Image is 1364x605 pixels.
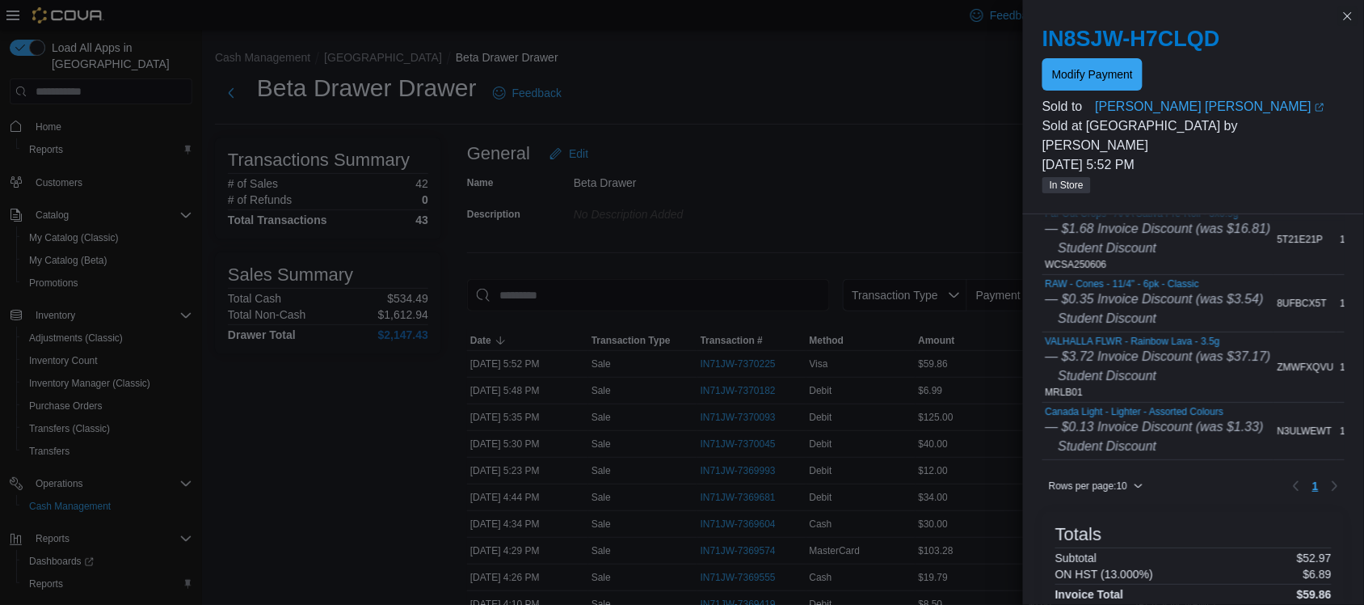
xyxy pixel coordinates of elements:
[1055,552,1097,565] h6: Subtotal
[1042,476,1150,496] button: Rows per page:10
[1337,421,1360,441] div: 1
[1297,588,1332,601] h4: $59.86
[1042,155,1345,175] p: [DATE] 5:52 PM
[1046,278,1264,290] button: RAW - Cones - 11/4" - 6pk - Classic
[1315,103,1324,112] svg: External link
[1042,116,1345,155] p: Sold at [GEOGRAPHIC_DATA] by [PERSON_NAME]
[1050,178,1084,192] span: In Store
[1046,347,1271,366] div: — $3.72 Invoice Discount (was $37.17)
[1042,26,1345,52] h2: IN8SJW-H7CLQD
[1306,473,1325,499] ul: Pagination for table: MemoryTable from EuiInMemoryTable
[1055,588,1124,601] h4: Invoice Total
[1286,473,1345,499] nav: Pagination for table: MemoryTable from EuiInMemoryTable
[1286,476,1306,496] button: Previous page
[1049,480,1127,493] span: Rows per page : 10
[1278,361,1334,374] span: ZMWFXQVU
[1052,66,1133,82] span: Modify Payment
[1046,290,1264,309] div: — $0.35 Invoice Discount (was $3.54)
[1055,525,1101,544] h3: Totals
[1042,58,1143,91] button: Modify Payment
[1337,294,1360,313] div: 1
[1042,177,1091,193] span: In Store
[1303,568,1332,581] p: $6.89
[1325,476,1345,496] button: Next page
[1297,552,1332,565] p: $52.97
[1046,406,1264,417] button: Canada Light - Lighter - Assorted Colours
[1096,97,1345,116] a: [PERSON_NAME] [PERSON_NAME]External link
[1042,97,1092,116] div: Sold to
[1306,473,1325,499] button: Page 1 of 1
[1337,230,1360,249] div: 1
[1278,233,1324,246] span: 5T21E21P
[1278,425,1332,438] span: N3ULWEWT
[1312,478,1319,494] span: 1
[1059,439,1157,453] i: Student Discount
[1046,208,1271,271] div: WCSA250606
[1278,297,1327,310] span: 8UFBCX5T
[1059,241,1157,255] i: Student Discount
[1046,336,1271,347] button: VALHALLA FLWR - Rainbow Lava - 3.5g
[1046,417,1264,437] div: — $0.13 Invoice Discount (was $1.33)
[1055,568,1153,581] h6: ON HST (13.000%)
[1059,311,1157,325] i: Student Discount
[1337,357,1360,377] div: 1
[1046,336,1271,399] div: MRLB01
[1338,6,1358,26] button: Close this dialog
[1059,369,1157,383] i: Student Discount
[1046,219,1271,239] div: — $1.68 Invoice Discount (was $16.81)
